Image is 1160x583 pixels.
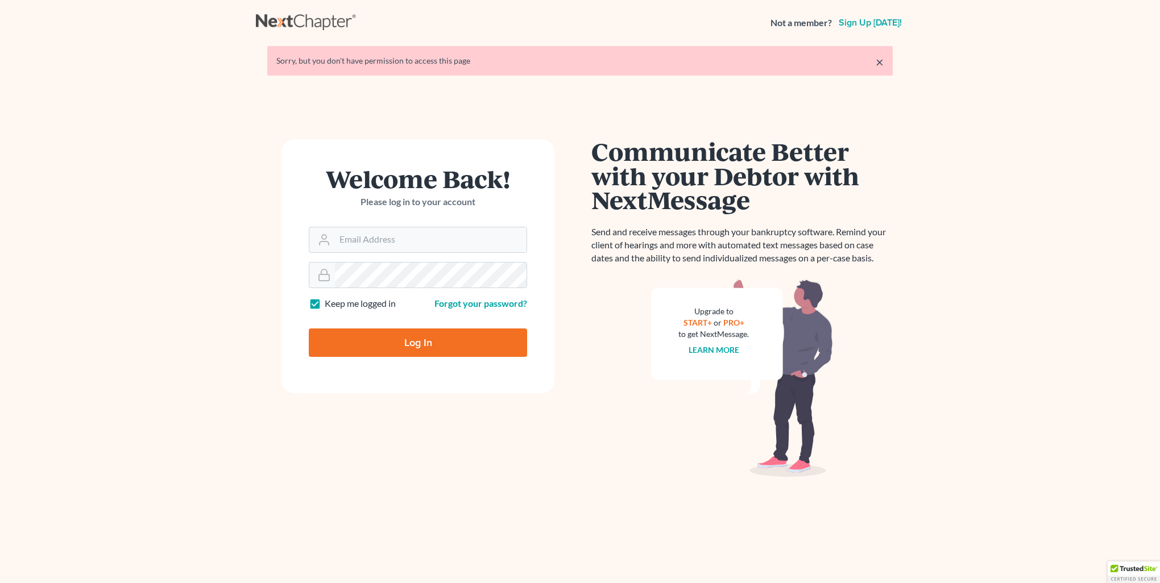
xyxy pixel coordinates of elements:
[689,345,739,355] a: Learn more
[309,166,527,191] h1: Welcome Back!
[591,226,893,265] p: Send and receive messages through your bankruptcy software. Remind your client of hearings and mo...
[836,18,904,27] a: Sign up [DATE]!
[678,328,749,340] div: to get NextMessage.
[723,318,744,327] a: PRO+
[325,297,396,310] label: Keep me logged in
[591,139,893,212] h1: Communicate Better with your Debtor with NextMessage
[276,55,884,66] div: Sorry, but you don't have permission to access this page
[309,328,527,357] input: Log In
[1108,561,1160,583] div: TrustedSite Certified
[770,16,832,30] strong: Not a member?
[434,298,527,309] a: Forgot your password?
[651,278,833,477] img: nextmessage_bg-59042aed3d76b12b5cd301f8e5b87938c9018125f34e5fa2b7a6b67550977c72.svg
[876,55,884,69] a: ×
[683,318,712,327] a: START+
[309,195,527,209] p: Please log in to your account
[335,227,527,252] input: Email Address
[714,318,722,327] span: or
[678,306,749,317] div: Upgrade to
